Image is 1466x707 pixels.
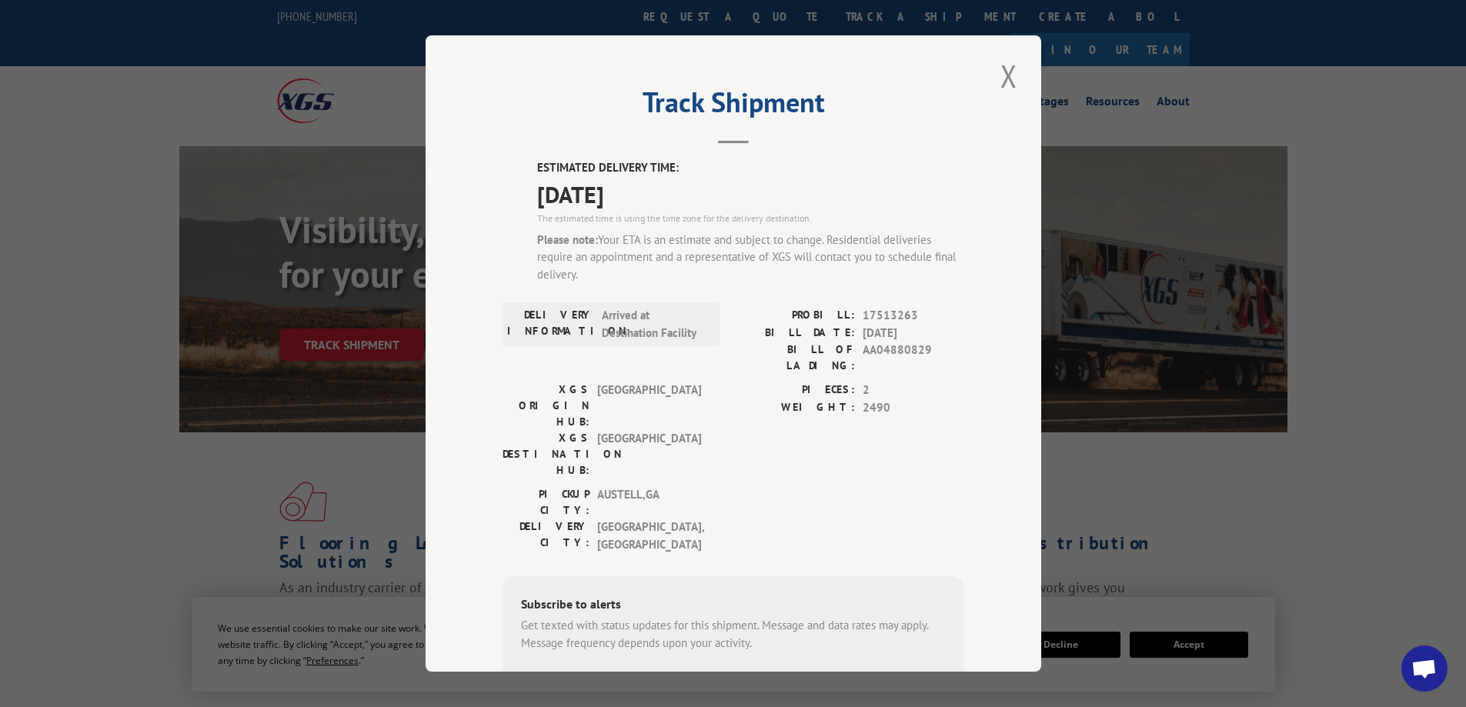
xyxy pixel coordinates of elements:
[521,595,946,617] div: Subscribe to alerts
[521,617,946,652] div: Get texted with status updates for this shipment. Message and data rates may apply. Message frequ...
[503,486,589,519] label: PICKUP CITY:
[733,399,855,417] label: WEIGHT:
[863,342,964,374] span: AA04880829
[733,382,855,399] label: PIECES:
[602,307,706,342] span: Arrived at Destination Facility
[863,399,964,417] span: 2490
[537,177,964,212] span: [DATE]
[503,382,589,430] label: XGS ORIGIN HUB:
[996,55,1022,97] button: Close modal
[733,307,855,325] label: PROBILL:
[1401,645,1448,692] a: Open chat
[733,342,855,374] label: BILL OF LADING:
[537,232,598,247] strong: Please note:
[597,382,701,430] span: [GEOGRAPHIC_DATA]
[537,212,964,225] div: The estimated time is using the time zone for the delivery destination.
[503,92,964,121] h2: Track Shipment
[503,519,589,553] label: DELIVERY CITY:
[597,486,701,519] span: AUSTELL , GA
[863,382,964,399] span: 2
[537,232,964,284] div: Your ETA is an estimate and subject to change. Residential deliveries require an appointment and ...
[597,519,701,553] span: [GEOGRAPHIC_DATA] , [GEOGRAPHIC_DATA]
[733,325,855,342] label: BILL DATE:
[597,430,701,479] span: [GEOGRAPHIC_DATA]
[537,159,964,177] label: ESTIMATED DELIVERY TIME:
[863,307,964,325] span: 17513263
[503,430,589,479] label: XGS DESTINATION HUB:
[507,307,594,342] label: DELIVERY INFORMATION:
[863,325,964,342] span: [DATE]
